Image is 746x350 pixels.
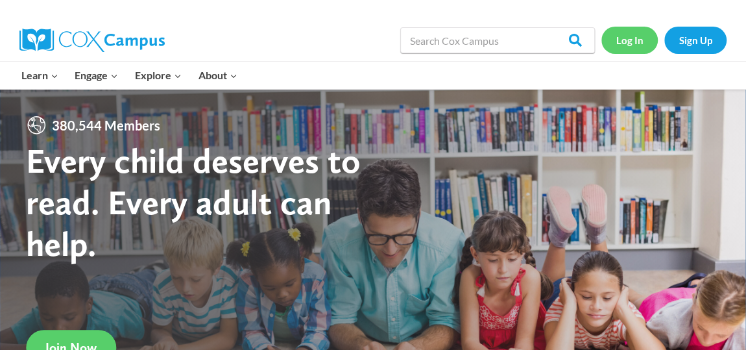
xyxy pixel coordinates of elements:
nav: Primary Navigation [13,62,245,89]
img: Cox Campus [19,29,165,52]
input: Search Cox Campus [400,27,595,53]
nav: Secondary Navigation [601,27,727,53]
a: Log In [601,27,658,53]
strong: Every child deserves to read. Every adult can help. [26,140,361,264]
span: 380,544 Members [47,115,165,136]
button: Child menu of Engage [67,62,127,89]
button: Child menu of Learn [13,62,67,89]
a: Sign Up [664,27,727,53]
button: Child menu of Explore [126,62,190,89]
button: Child menu of About [190,62,246,89]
